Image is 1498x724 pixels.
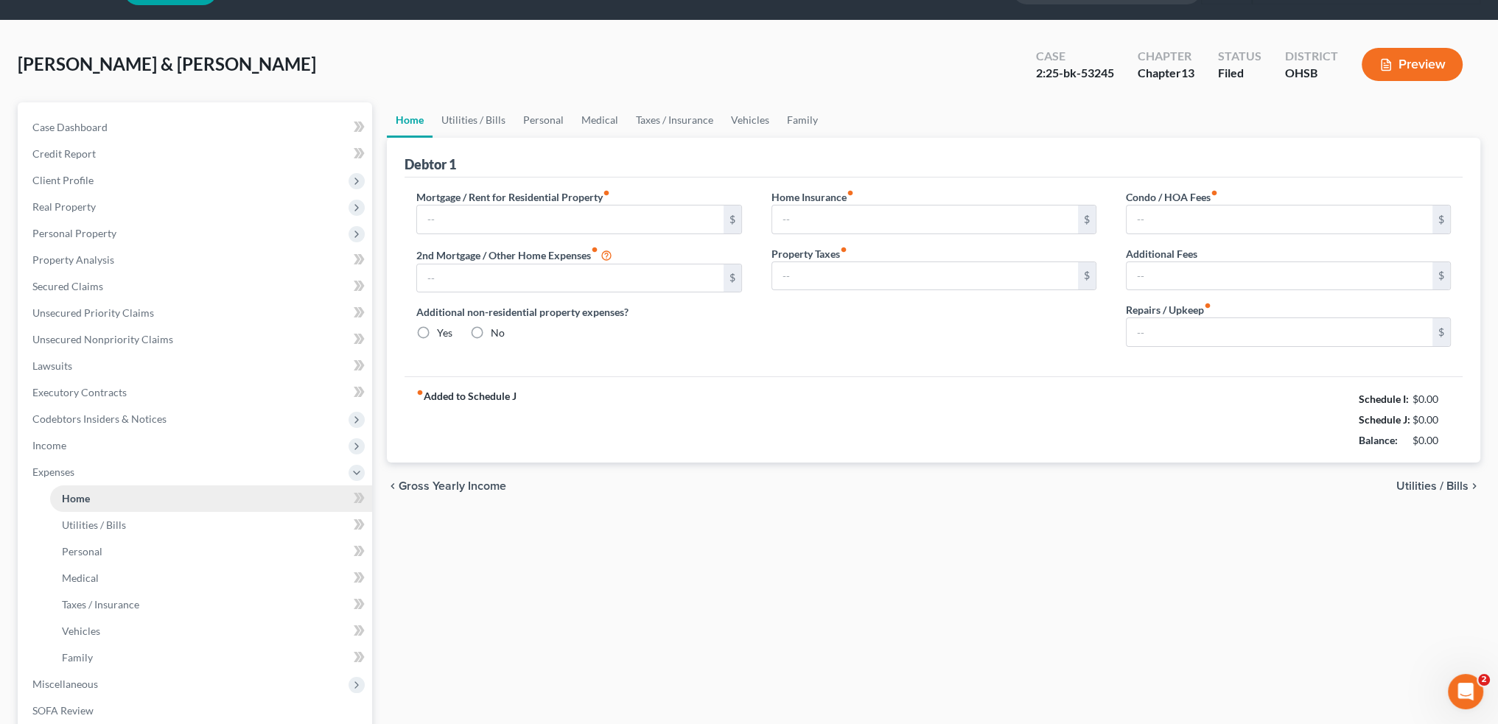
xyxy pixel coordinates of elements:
[437,326,452,340] label: Yes
[32,227,116,239] span: Personal Property
[591,246,598,253] i: fiber_manual_record
[50,485,372,512] a: Home
[416,189,610,205] label: Mortgage / Rent for Residential Property
[772,262,1078,290] input: --
[514,102,573,138] a: Personal
[21,379,372,406] a: Executory Contracts
[1126,189,1218,205] label: Condo / HOA Fees
[32,200,96,213] span: Real Property
[21,300,372,326] a: Unsecured Priority Claims
[50,538,372,565] a: Personal
[491,326,505,340] label: No
[32,359,72,372] span: Lawsuits
[840,246,847,253] i: fiber_manual_record
[62,519,126,531] span: Utilities / Bills
[1036,48,1114,65] div: Case
[62,598,139,611] span: Taxes / Insurance
[603,189,610,197] i: fiber_manual_record
[32,174,94,186] span: Client Profile
[724,264,741,292] div: $
[724,205,741,233] div: $
[50,512,372,538] a: Utilities / Bills
[1078,205,1096,233] div: $
[1036,65,1114,82] div: 2:25-bk-53245
[627,102,722,138] a: Taxes / Insurance
[50,591,372,618] a: Taxes / Insurance
[416,389,424,396] i: fiber_manual_record
[32,412,167,425] span: Codebtors Insiders & Notices
[1138,48,1194,65] div: Chapter
[1359,393,1409,405] strong: Schedule I:
[1469,480,1480,492] i: chevron_right
[1396,480,1480,492] button: Utilities / Bills chevron_right
[32,306,154,319] span: Unsecured Priority Claims
[62,572,99,584] span: Medical
[1218,48,1261,65] div: Status
[771,246,847,261] label: Property Taxes
[32,465,74,478] span: Expenses
[778,102,827,138] a: Family
[32,280,103,292] span: Secured Claims
[1126,246,1197,261] label: Additional Fees
[1432,262,1450,290] div: $
[433,102,514,138] a: Utilities / Bills
[1138,65,1194,82] div: Chapter
[1413,433,1452,448] div: $0.00
[21,353,372,379] a: Lawsuits
[405,155,456,173] div: Debtor 1
[1078,262,1096,290] div: $
[21,247,372,273] a: Property Analysis
[18,53,316,74] span: [PERSON_NAME] & [PERSON_NAME]
[62,492,90,505] span: Home
[50,644,372,671] a: Family
[21,326,372,353] a: Unsecured Nonpriority Claims
[1448,674,1483,709] iframe: Intercom live chat
[32,147,96,160] span: Credit Report
[417,264,723,292] input: --
[1204,302,1211,309] i: fiber_manual_record
[416,246,612,264] label: 2nd Mortgage / Other Home Expenses
[417,205,723,233] input: --
[62,625,100,637] span: Vehicles
[1127,205,1432,233] input: --
[32,439,66,451] span: Income
[1413,412,1452,427] div: $0.00
[771,189,854,205] label: Home Insurance
[1218,65,1261,82] div: Filed
[1432,205,1450,233] div: $
[1359,413,1410,426] strong: Schedule J:
[62,545,102,558] span: Personal
[1396,480,1469,492] span: Utilities / Bills
[1478,674,1490,686] span: 2
[416,304,741,320] label: Additional non-residential property expenses?
[32,333,173,345] span: Unsecured Nonpriority Claims
[21,141,372,167] a: Credit Report
[50,565,372,591] a: Medical
[1362,48,1463,81] button: Preview
[1432,318,1450,346] div: $
[1127,318,1432,346] input: --
[416,389,517,451] strong: Added to Schedule J
[1413,392,1452,407] div: $0.00
[399,480,506,492] span: Gross Yearly Income
[50,618,372,644] a: Vehicles
[21,697,372,724] a: SOFA Review
[32,704,94,717] span: SOFA Review
[21,114,372,141] a: Case Dashboard
[32,253,114,266] span: Property Analysis
[722,102,778,138] a: Vehicles
[21,273,372,300] a: Secured Claims
[1285,65,1338,82] div: OHSB
[62,651,93,664] span: Family
[1181,66,1194,80] span: 13
[1127,262,1432,290] input: --
[32,121,108,133] span: Case Dashboard
[32,678,98,690] span: Miscellaneous
[1285,48,1338,65] div: District
[573,102,627,138] a: Medical
[1126,302,1211,317] label: Repairs / Upkeep
[387,480,399,492] i: chevron_left
[387,102,433,138] a: Home
[847,189,854,197] i: fiber_manual_record
[1359,434,1398,446] strong: Balance:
